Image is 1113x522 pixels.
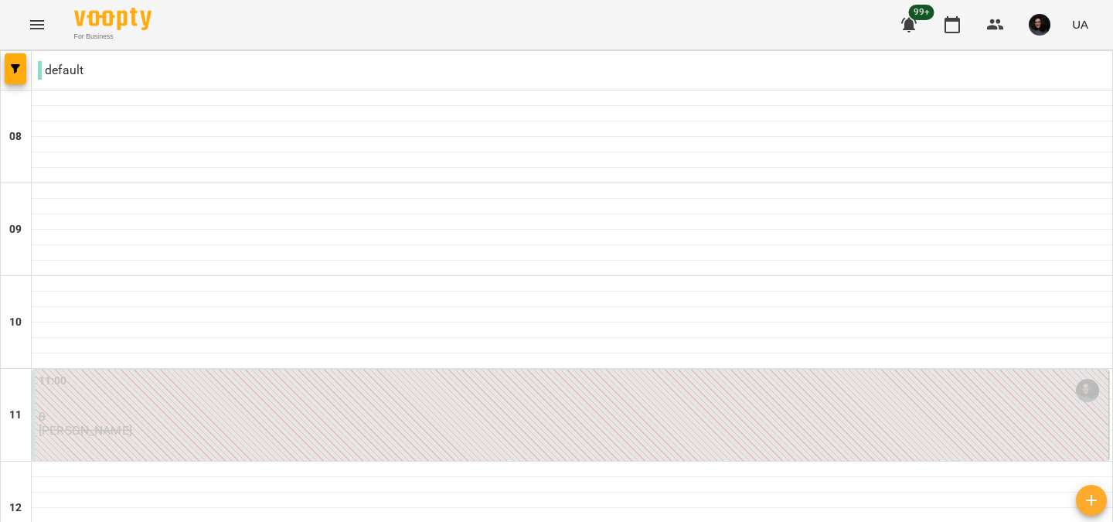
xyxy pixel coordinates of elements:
img: 3b3145ad26fe4813cc7227c6ce1adc1c.jpg [1029,14,1050,36]
span: 99+ [909,5,934,20]
button: Menu [19,6,56,43]
img: Voopty Logo [74,8,151,30]
h6: 11 [9,407,22,424]
p: 0 [39,410,1105,423]
h6: 10 [9,314,22,331]
label: 11:00 [39,373,67,390]
span: UA [1072,16,1088,32]
button: Створити урок [1076,485,1107,516]
img: Наталія Кобель [1076,379,1099,402]
span: For Business [74,32,151,42]
button: UA [1066,10,1094,39]
h6: 09 [9,221,22,238]
p: [PERSON_NAME] [39,424,132,437]
h6: 08 [9,128,22,145]
h6: 12 [9,500,22,517]
p: default [38,61,83,80]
